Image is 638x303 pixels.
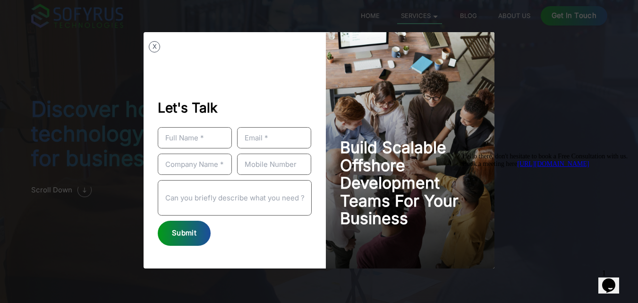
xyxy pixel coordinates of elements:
iframe: chat widget [459,149,629,260]
h2: Let's Talk [158,90,312,120]
h3: Build Scalable Offshore Development Teams For Your Business [340,139,480,227]
input: Full Name * [158,127,232,148]
a: [URL][DOMAIN_NAME] [59,11,130,18]
span: Hello there, don't hesitate to book a Free Consultation with us. Book a meeting here [4,4,169,18]
input: Company Name * [158,154,232,175]
div: Example Modal [144,32,494,268]
iframe: chat widget [598,265,629,294]
div: Hello there, don't hesitate to book a Free Consultation with us.Book a meeting here[URL][DOMAIN_N... [4,4,174,19]
button: Submit [158,221,211,246]
input: Can you briefly describe what you need ? [158,180,312,216]
input: Mobile Number * [237,154,311,175]
button: X [149,41,160,52]
input: Email * [237,127,311,148]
